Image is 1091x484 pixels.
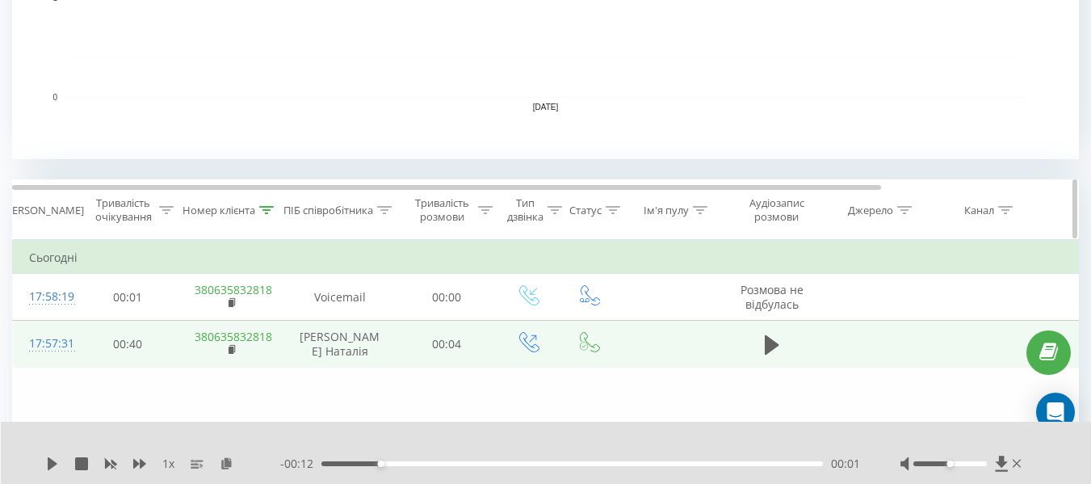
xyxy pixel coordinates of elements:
[964,204,994,217] div: Канал
[29,281,61,313] div: 17:58:19
[280,456,321,472] span: - 00:12
[283,274,397,321] td: Voicemail
[283,321,397,368] td: [PERSON_NAME] Наталія
[195,329,272,344] a: 380635832818
[2,204,84,217] div: [PERSON_NAME]
[1036,393,1075,431] div: Open Intercom Messenger
[78,321,178,368] td: 00:40
[397,274,497,321] td: 00:00
[569,204,602,217] div: Статус
[78,274,178,321] td: 00:01
[741,282,804,312] span: Розмова не відбулась
[29,328,61,360] div: 17:57:31
[946,461,953,467] div: Accessibility label
[737,196,816,224] div: Аудіозапис розмови
[183,204,255,217] div: Номер клієнта
[644,204,689,217] div: Ім'я пулу
[91,196,155,224] div: Тривалість очікування
[507,196,543,224] div: Тип дзвінка
[162,456,174,472] span: 1 x
[378,461,384,467] div: Accessibility label
[410,196,474,224] div: Тривалість розмови
[283,204,373,217] div: ПІБ співробітника
[848,204,893,217] div: Джерело
[397,321,497,368] td: 00:04
[533,103,559,112] text: [DATE]
[195,282,272,297] a: 380635832818
[52,93,57,102] text: 0
[831,456,860,472] span: 00:01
